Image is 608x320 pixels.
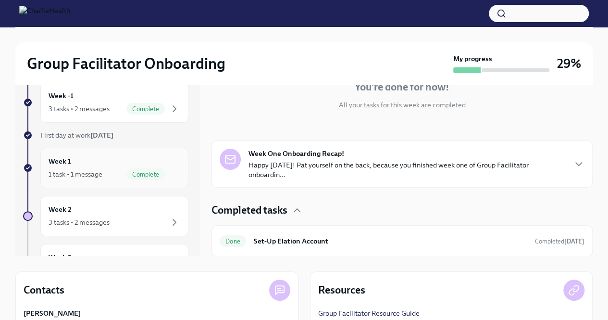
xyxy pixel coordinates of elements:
[535,237,584,246] span: August 12th, 2025 09:05
[211,203,287,218] h4: Completed tasks
[318,283,365,297] h4: Resources
[23,196,188,236] a: Week 23 tasks • 2 messages
[49,156,71,166] h6: Week 1
[248,149,344,158] strong: Week One Onboarding Recap!
[49,218,110,227] div: 3 tasks • 2 messages
[27,54,225,73] h2: Group Facilitator Onboarding
[49,169,102,179] div: 1 task • 1 message
[564,238,584,245] strong: [DATE]
[23,82,188,123] a: Week -13 tasks • 2 messagesComplete
[23,130,188,140] a: First day at work[DATE]
[23,148,188,188] a: Week 11 task • 1 messageComplete
[23,244,188,284] a: Week 3
[557,55,581,72] h3: 29%
[535,238,584,245] span: Completed
[24,308,81,318] strong: [PERSON_NAME]
[24,283,64,297] h4: Contacts
[220,238,246,245] span: Done
[248,160,565,179] p: Happy [DATE]! Pat yourself on the back, because you finished week one of Group Facilitator onboar...
[90,131,113,140] strong: [DATE]
[254,236,527,246] h6: Set-Up Elation Account
[49,104,110,114] div: 3 tasks • 2 messages
[40,131,113,140] span: First day at work
[126,105,165,113] span: Complete
[49,90,74,101] h6: Week -1
[49,252,72,263] h6: Week 3
[453,54,492,64] strong: My progress
[355,80,449,94] h4: You're done for now!
[318,308,420,318] a: Group Facilitator Resource Guide
[19,6,70,21] img: CharlieHealth
[126,171,165,178] span: Complete
[339,100,466,110] p: All your tasks for this week are completed
[220,233,584,249] a: DoneSet-Up Elation AccountCompleted[DATE]
[49,204,72,215] h6: Week 2
[211,203,593,218] div: Completed tasks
